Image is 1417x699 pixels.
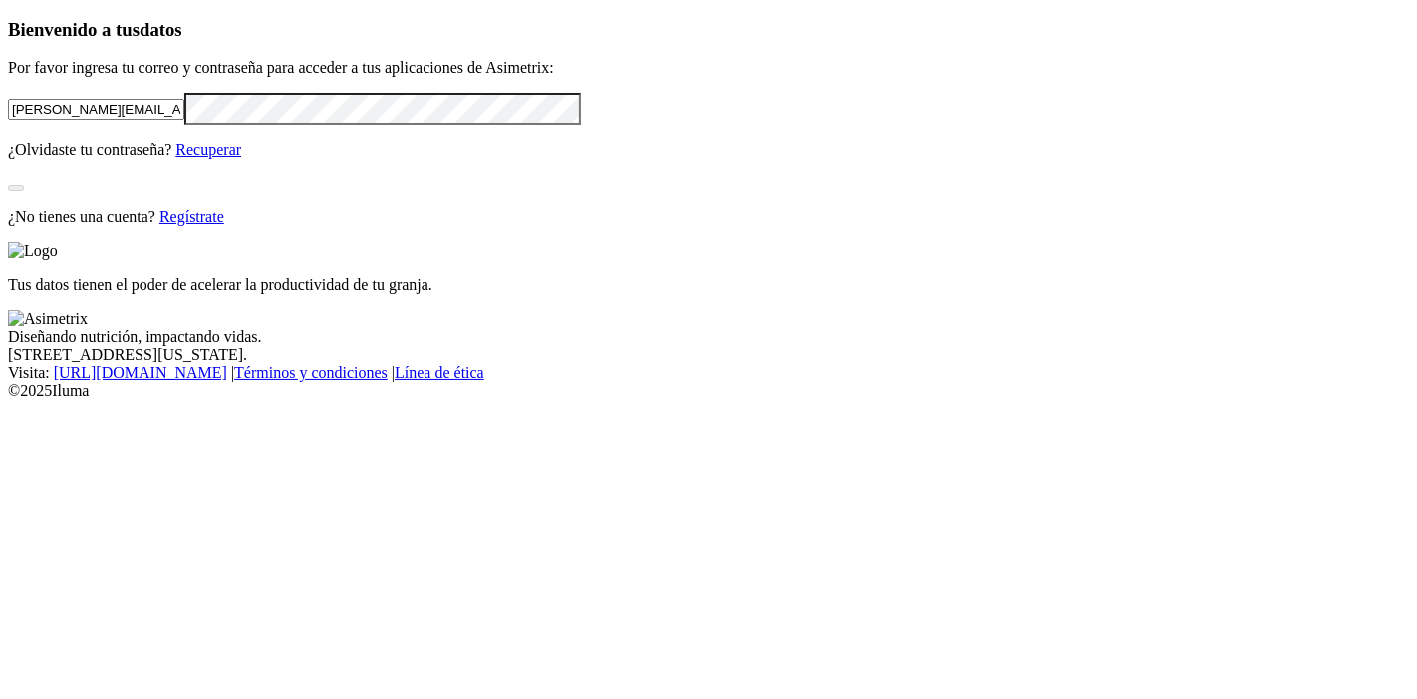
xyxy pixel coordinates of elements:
[175,141,241,158] a: Recuperar
[8,382,1409,400] div: © 2025 Iluma
[159,208,224,225] a: Regístrate
[8,19,1409,41] h3: Bienvenido a tus
[8,99,184,120] input: Tu correo
[8,328,1409,346] div: Diseñando nutrición, impactando vidas.
[8,59,1409,77] p: Por favor ingresa tu correo y contraseña para acceder a tus aplicaciones de Asimetrix:
[8,346,1409,364] div: [STREET_ADDRESS][US_STATE].
[8,242,58,260] img: Logo
[8,208,1409,226] p: ¿No tienes una cuenta?
[395,364,484,381] a: Línea de ética
[8,141,1409,159] p: ¿Olvidaste tu contraseña?
[8,364,1409,382] div: Visita : | |
[54,364,227,381] a: [URL][DOMAIN_NAME]
[8,310,88,328] img: Asimetrix
[234,364,388,381] a: Términos y condiciones
[140,19,182,40] span: datos
[8,276,1409,294] p: Tus datos tienen el poder de acelerar la productividad de tu granja.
